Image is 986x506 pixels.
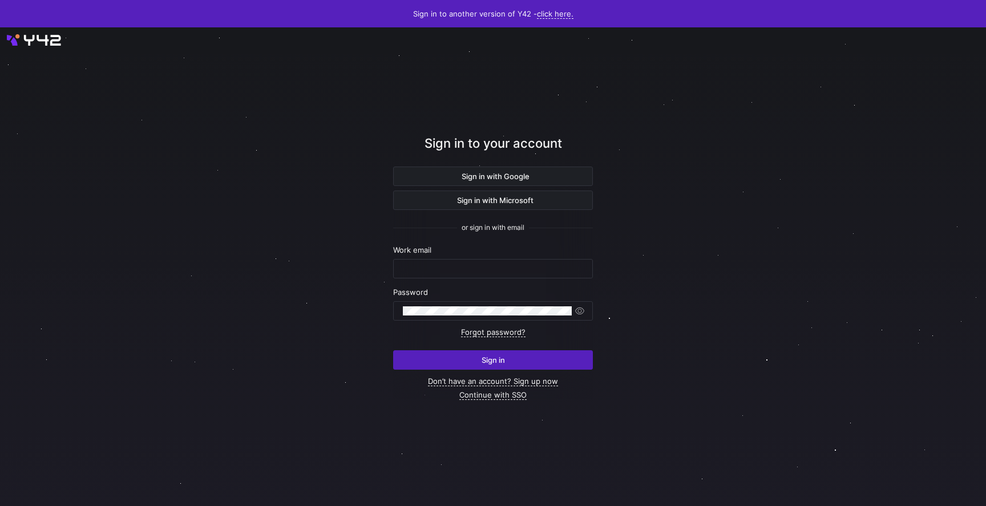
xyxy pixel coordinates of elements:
[393,245,431,254] span: Work email
[393,191,593,210] button: Sign in with Microsoft
[393,167,593,186] button: Sign in with Google
[393,134,593,167] div: Sign in to your account
[457,172,530,181] span: Sign in with Google
[393,350,593,370] button: Sign in
[452,196,534,205] span: Sign in with Microsoft
[482,355,505,365] span: Sign in
[428,377,558,386] a: Don’t have an account? Sign up now
[462,224,524,232] span: or sign in with email
[393,288,428,297] span: Password
[537,9,573,19] a: click here.
[461,327,526,337] a: Forgot password?
[459,390,527,400] a: Continue with SSO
